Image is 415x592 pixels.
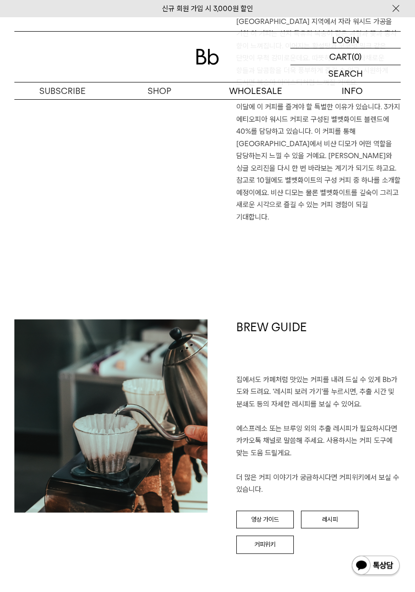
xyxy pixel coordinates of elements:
[332,32,359,48] p: LOGIN
[207,82,304,99] p: WHOLESALE
[162,4,253,13] a: 신규 회원 가입 시 3,000원 할인
[236,3,401,223] p: 많은 분들이 기다리셨던 에티오피아 커피입니다. 구지 [GEOGRAPHIC_DATA] 지역에서 자라 워시드 가공을 거친 이 커피는 산지 특유의 복숭아 같은 과일과 꽃과 홍차 향...
[304,82,401,99] p: INFO
[236,511,294,529] a: 영상 가이드
[301,511,358,529] a: 레시피
[328,65,363,82] p: SEARCH
[236,374,401,496] p: 집에서도 카페처럼 맛있는 커피를 내려 드실 ﻿수 있게 Bb가 도와 드려요. '레시피 보러 가기'를 누르시면, 추출 시간 및 분쇄도 등의 자세한 레시피를 보실 수 있어요. 에스...
[236,535,294,554] a: 커피위키
[290,48,401,65] a: CART (0)
[14,319,207,512] img: a9080350f8f7d047e248a4ae6390d20f_152254.jpg
[329,48,352,65] p: CART
[290,32,401,48] a: LOGIN
[111,82,208,99] a: SHOP
[14,82,111,99] a: SUBSCRIBE
[352,48,362,65] p: (0)
[236,319,401,374] h1: BREW GUIDE
[351,555,401,578] img: 카카오톡 채널 1:1 채팅 버튼
[196,49,219,65] img: 로고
